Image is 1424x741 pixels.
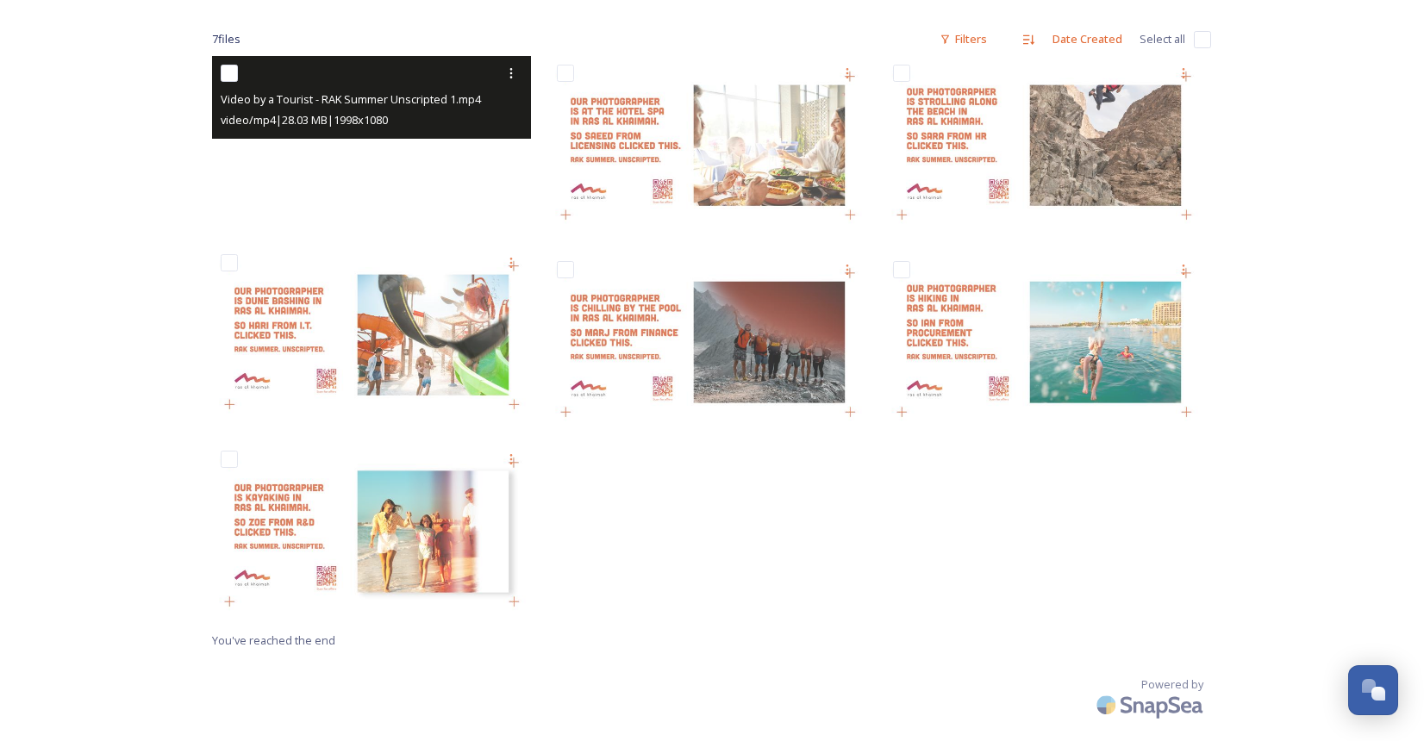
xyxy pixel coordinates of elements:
div: Date Created [1044,22,1131,56]
img: Sara from HR.jpg [884,56,1203,235]
img: Marj from Finance.jpg [548,252,867,432]
span: Select all [1140,31,1185,47]
img: Hari from IT.jpg [212,246,531,425]
img: Zoe from R&D.jpg [212,442,531,621]
img: Saeed from Licensing.jpg [548,56,867,235]
button: Open Chat [1348,665,1398,715]
span: Powered by [1141,676,1203,693]
div: Filters [931,22,996,56]
span: You've reached the end [212,632,335,648]
span: 7 file s [212,31,240,47]
img: Ian from Procurement.jpg [884,252,1203,432]
span: Video by a Tourist - RAK Summer Unscripted 1.mp4 [221,91,481,107]
video: Video by a Tourist - RAK Summer Unscripted 1.mp4 [212,56,531,228]
span: video/mp4 | 28.03 MB | 1998 x 1080 [221,112,388,128]
img: SnapSea Logo [1091,685,1212,725]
